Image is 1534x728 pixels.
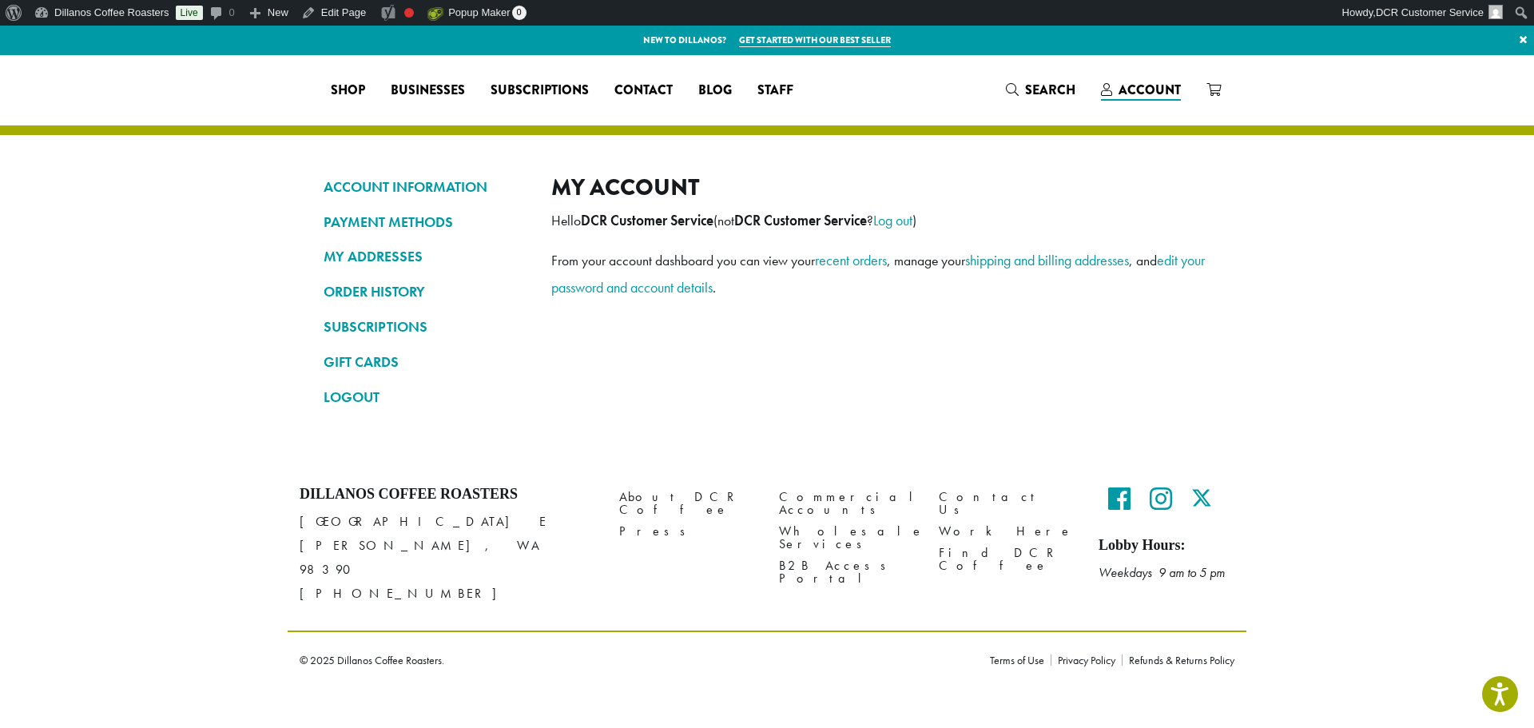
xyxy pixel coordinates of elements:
[581,212,713,229] strong: DCR Customer Service
[404,8,414,18] div: Focus keyphrase not set
[698,81,732,101] span: Blog
[512,6,527,20] span: 0
[745,78,806,103] a: Staff
[324,243,527,270] a: MY ADDRESSES
[757,81,793,101] span: Staff
[300,510,595,606] p: [GEOGRAPHIC_DATA] E [PERSON_NAME], WA 98390 [PHONE_NUMBER]
[739,34,891,47] a: Get started with our best seller
[993,77,1088,103] a: Search
[551,247,1210,301] p: From your account dashboard you can view your , manage your , and .
[1051,654,1122,666] a: Privacy Policy
[939,521,1075,543] a: Work Here
[324,348,527,376] a: GIFT CARDS
[734,212,867,229] strong: DCR Customer Service
[391,81,465,101] span: Businesses
[990,654,1051,666] a: Terms of Use
[318,78,378,103] a: Shop
[1512,26,1534,54] a: ×
[1119,81,1181,99] span: Account
[1099,564,1225,581] em: Weekdays 9 am to 5 pm
[324,313,527,340] a: SUBSCRIPTIONS
[779,486,915,520] a: Commercial Accounts
[965,251,1129,269] a: shipping and billing addresses
[939,486,1075,520] a: Contact Us
[873,211,912,229] a: Log out
[614,81,673,101] span: Contact
[324,209,527,236] a: PAYMENT METHODS
[619,521,755,543] a: Press
[324,384,527,411] a: LOGOUT
[331,81,365,101] span: Shop
[1122,654,1234,666] a: Refunds & Returns Policy
[176,6,203,20] a: Live
[619,486,755,520] a: About DCR Coffee
[1376,6,1484,18] span: DCR Customer Service
[300,486,595,503] h4: Dillanos Coffee Roasters
[779,521,915,555] a: Wholesale Services
[779,555,915,590] a: B2B Access Portal
[300,654,966,666] p: © 2025 Dillanos Coffee Roasters.
[491,81,589,101] span: Subscriptions
[551,207,1210,234] p: Hello (not ? )
[1025,81,1075,99] span: Search
[324,278,527,305] a: ORDER HISTORY
[1099,537,1234,555] h5: Lobby Hours:
[324,173,527,201] a: ACCOUNT INFORMATION
[551,173,1210,201] h2: My account
[815,251,887,269] a: recent orders
[324,173,527,424] nav: Account pages
[939,543,1075,577] a: Find DCR Coffee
